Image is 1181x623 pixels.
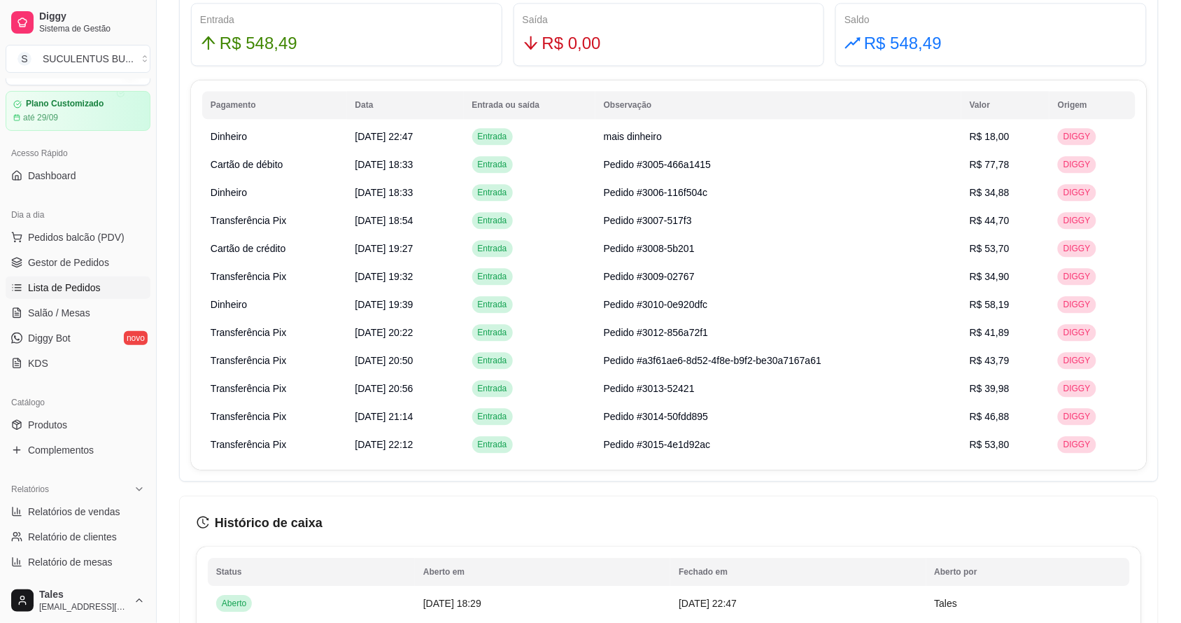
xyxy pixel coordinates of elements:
span: DIGGY [1061,215,1094,226]
span: Entrada [475,215,510,226]
span: [DATE] 22:12 [355,439,413,450]
span: Gestor de Pedidos [28,255,109,269]
span: Pedido #3009-02767 [604,271,695,282]
span: Entrada [475,243,510,254]
span: R$ 58,19 [970,299,1010,310]
span: Entrada [475,411,510,422]
span: Produtos [28,418,67,432]
span: Entrada [475,327,510,338]
span: Entrada [475,131,510,142]
article: Plano Customizado [26,99,104,109]
span: R$ 43,79 [970,355,1010,366]
span: Tales [935,598,958,609]
span: S [17,52,31,66]
span: Entrada [475,355,510,366]
span: [DATE] 22:47 [355,131,413,142]
span: DIGGY [1061,159,1094,170]
a: Diggy Botnovo [6,327,150,349]
span: R$ 46,88 [970,411,1010,422]
span: R$ 0,00 [542,30,601,57]
span: [DATE] 19:39 [355,299,413,310]
span: Dinheiro [211,187,247,198]
span: DIGGY [1061,243,1094,254]
a: Relatório de clientes [6,526,150,548]
span: Pedido #a3f61ae6-8d52-4f8e-b9f2-be30a7167a61 [604,355,821,366]
span: Transferência Pix [211,271,286,282]
span: arrow-down [523,34,539,51]
span: Pedido #3015-4e1d92ac [604,439,711,450]
a: DiggySistema de Gestão [6,6,150,39]
span: DIGGY [1061,131,1094,142]
div: Saída [523,12,816,27]
h3: Histórico de caixa [197,513,1141,533]
a: Produtos [6,414,150,436]
span: R$ 548,49 [220,30,297,57]
span: Pedido #3013-52421 [604,383,695,394]
a: KDS [6,352,150,374]
span: [DATE] 21:14 [355,411,413,422]
a: Relatório de fidelidadenovo [6,576,150,598]
span: [DATE] 20:22 [355,327,413,338]
span: Entrada [475,271,510,282]
span: DIGGY [1061,355,1094,366]
span: Pedido #3014-50fdd895 [604,411,708,422]
div: Acesso Rápido [6,142,150,164]
span: Entrada [475,159,510,170]
a: Lista de Pedidos [6,276,150,299]
span: Pedidos balcão (PDV) [28,230,125,244]
span: rise [844,34,861,51]
span: [DATE] 19:27 [355,243,413,254]
th: Data [347,91,464,119]
span: Entrada [475,439,510,450]
span: [DATE] 18:54 [355,215,413,226]
th: Status [208,558,415,586]
span: [DATE] 22:47 [679,598,737,609]
th: Observação [595,91,961,119]
span: R$ 53,80 [970,439,1010,450]
span: Diggy [39,10,145,23]
span: Pedido #3008-5b201 [604,243,695,254]
th: Pagamento [202,91,347,119]
span: Transferência Pix [211,383,286,394]
span: Lista de Pedidos [28,281,101,295]
span: R$ 39,98 [970,383,1010,394]
span: mais dinheiro [604,131,662,142]
span: [DATE] 20:56 [355,383,413,394]
th: Entrada ou saída [464,91,595,119]
span: Transferência Pix [211,439,286,450]
span: Entrada [475,383,510,394]
span: Relatórios [11,484,49,495]
div: Catálogo [6,391,150,414]
span: DIGGY [1061,271,1094,282]
span: [EMAIL_ADDRESS][DOMAIN_NAME] [39,601,128,612]
a: Plano Customizadoaté 29/09 [6,91,150,131]
span: Diggy Bot [28,331,71,345]
span: Entrada [475,299,510,310]
span: R$ 41,89 [970,327,1010,338]
span: Pedido #3010-0e920dfc [604,299,708,310]
span: Salão / Mesas [28,306,90,320]
span: R$ 53,70 [970,243,1010,254]
span: Sistema de Gestão [39,23,145,34]
a: Salão / Mesas [6,302,150,324]
span: Cartão de débito [211,159,283,170]
span: Relatório de mesas [28,555,113,569]
th: Fechado em [670,558,926,586]
span: R$ 44,70 [970,215,1010,226]
span: DIGGY [1061,187,1094,198]
button: Select a team [6,45,150,73]
span: R$ 34,88 [970,187,1010,198]
span: [DATE] 18:33 [355,159,413,170]
th: Origem [1049,91,1136,119]
th: Valor [961,91,1049,119]
span: DIGGY [1061,327,1094,338]
span: R$ 18,00 [970,131,1010,142]
span: R$ 34,90 [970,271,1010,282]
span: history [197,516,209,528]
span: DIGGY [1061,411,1094,422]
span: Transferência Pix [211,355,286,366]
span: DIGGY [1061,439,1094,450]
a: Complementos [6,439,150,461]
span: DIGGY [1061,299,1094,310]
span: R$ 77,78 [970,159,1010,170]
